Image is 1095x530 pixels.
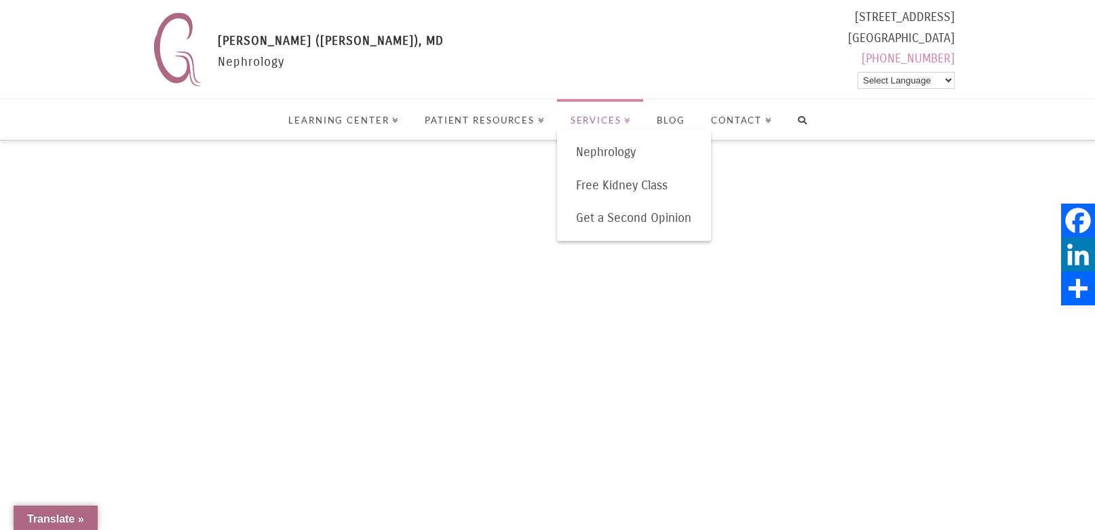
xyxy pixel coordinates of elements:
span: Translate » [27,513,84,525]
span: [PERSON_NAME] ([PERSON_NAME]), MD [218,33,444,48]
span: Services [571,116,632,125]
img: Nephrology [147,7,208,92]
a: Contact [697,99,784,140]
select: Language Translate Widget [858,72,955,89]
a: Free Kidney Class [557,169,712,202]
span: Blog [657,116,685,125]
span: Nephrology [576,145,636,159]
span: Patient Resources [425,116,544,125]
span: Contact [711,116,772,125]
div: Powered by [848,69,955,92]
a: Nephrology [557,136,712,169]
a: Facebook [1061,204,1095,238]
a: Get a Second Opinion [557,202,712,235]
span: Free Kidney Class [576,178,668,193]
span: Learning Center [288,116,399,125]
div: [STREET_ADDRESS] [GEOGRAPHIC_DATA] [848,7,955,75]
a: Learning Center [275,99,411,140]
a: Blog [643,99,697,140]
a: Patient Resources [411,99,557,140]
a: LinkedIn [1061,238,1095,271]
a: [PHONE_NUMBER] [862,51,955,66]
div: Nephrology [218,31,444,92]
a: Services [557,99,644,140]
span: Get a Second Opinion [576,210,691,225]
